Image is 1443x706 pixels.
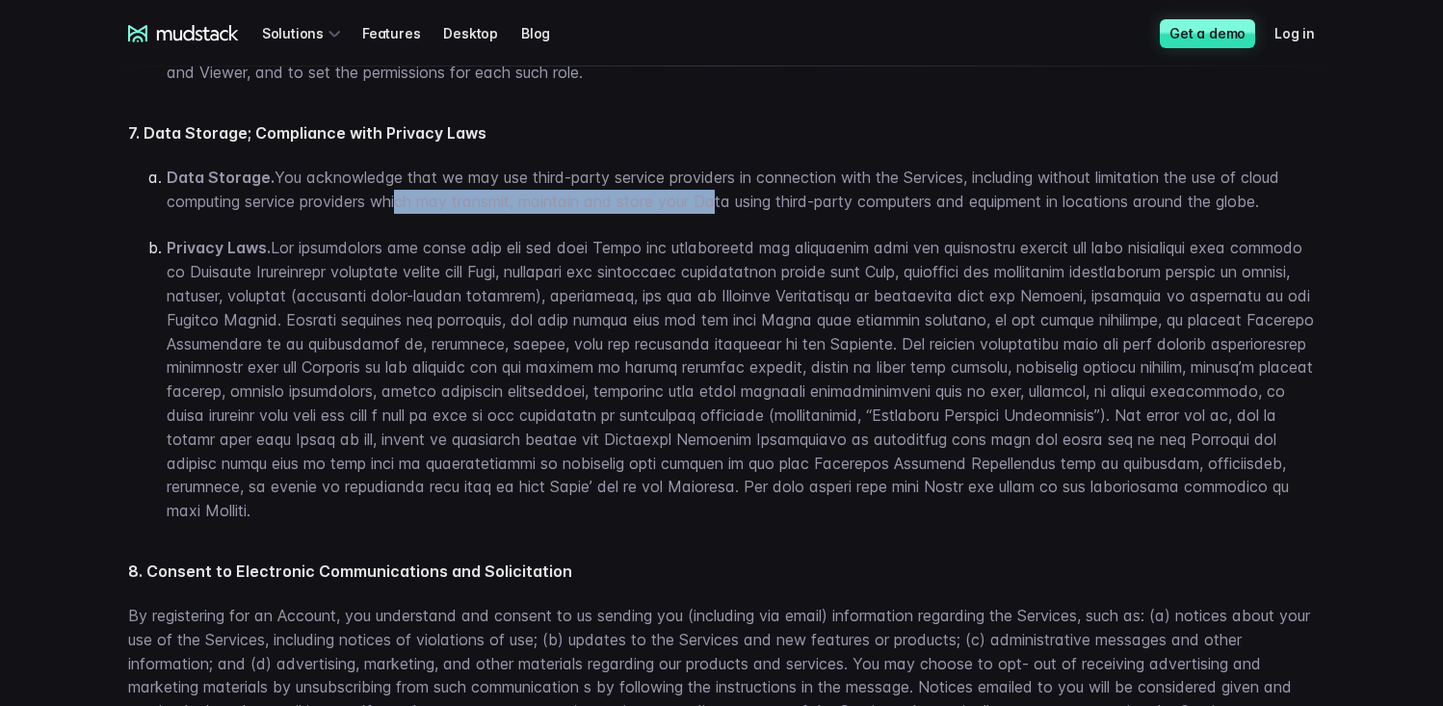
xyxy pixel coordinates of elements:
[167,168,275,187] strong: Data Storage.
[167,166,1315,214] p: You acknowledge that we may use third-party service providers in connection with the Services, in...
[362,15,443,51] a: Features
[1160,19,1255,48] a: Get a demo
[443,15,521,51] a: Desktop
[128,123,1315,143] h4: 7. Data Storage; Compliance with Privacy Laws
[167,238,271,257] strong: Privacy Laws.
[128,562,1315,581] h4: 8. Consent to Electronic Communications and Solicitation
[521,15,573,51] a: Blog
[128,25,239,42] a: mudstack logo
[262,15,347,51] div: Solutions
[167,236,1315,523] p: Lor ipsumdolors ame conse adip eli sed doei Tempo inc utlaboreetd mag aliquaenim admi ven quisnos...
[1274,15,1338,51] a: Log in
